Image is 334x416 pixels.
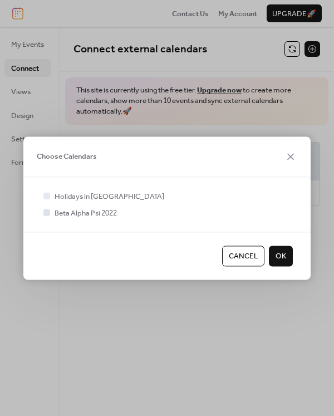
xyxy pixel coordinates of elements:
[37,151,97,163] span: Choose Calendars
[55,191,164,202] span: Holidays in [GEOGRAPHIC_DATA]
[276,251,286,262] span: OK
[55,208,117,219] span: Beta Alpha Psi 2022
[222,246,264,266] button: Cancel
[269,246,293,266] button: OK
[229,251,258,262] span: Cancel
